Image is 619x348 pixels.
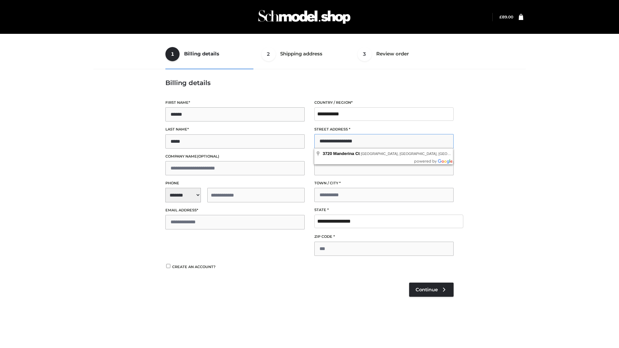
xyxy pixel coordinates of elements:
span: Continue [416,287,438,293]
label: Town / City [314,180,454,186]
span: (optional) [197,154,219,159]
h3: Billing details [165,79,454,87]
label: First name [165,100,305,106]
span: 3720 [323,151,332,156]
label: Last name [165,126,305,132]
label: Country / Region [314,100,454,106]
bdi: 89.00 [499,15,513,19]
span: Create an account? [172,265,216,269]
span: [GEOGRAPHIC_DATA], [GEOGRAPHIC_DATA], [GEOGRAPHIC_DATA] [361,152,476,156]
span: £ [499,15,502,19]
label: Phone [165,180,305,186]
label: ZIP Code [314,234,454,240]
label: State [314,207,454,213]
img: Schmodel Admin 964 [256,4,353,30]
label: Company name [165,153,305,159]
label: Email address [165,207,305,213]
input: Create an account? [165,264,171,268]
a: £89.00 [499,15,513,19]
a: Continue [409,283,454,297]
span: Manderina Ct [333,151,360,156]
label: Street address [314,126,454,132]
